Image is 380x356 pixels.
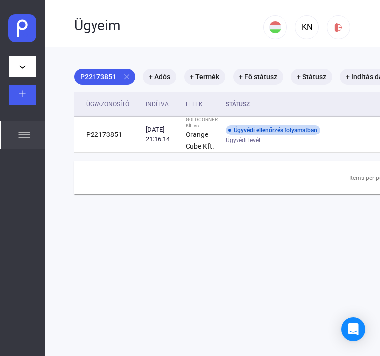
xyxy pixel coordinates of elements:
button: logout-red [327,15,350,39]
div: GOLDCORNER Kft. vs [186,117,218,129]
div: Felek [186,98,203,110]
img: plus-white.svg [19,90,26,97]
mat-chip: + Termék [184,69,225,85]
div: Indítva [146,98,178,110]
button: HU [263,15,287,39]
mat-chip: + Státusz [291,69,332,85]
div: [DATE] 21:16:14 [146,125,178,144]
strong: Orange Cube Kft. [186,131,214,150]
mat-chip: + Fő státusz [233,69,283,85]
mat-chip: + Adós [143,69,176,85]
div: Open Intercom Messenger [341,317,365,341]
div: Ügyvédi ellenőrzés folyamatban [226,125,320,135]
div: Ügyazonosító [86,98,138,110]
mat-chip: P22173851 [74,69,135,85]
div: Indítva [146,98,169,110]
div: KN [298,21,315,33]
img: list.svg [18,129,30,141]
button: KN [295,15,319,39]
mat-icon: close [122,72,131,81]
img: payee-webclip.svg [8,14,37,43]
img: HU [269,21,281,33]
td: P22173851 [74,117,142,153]
div: Ügyazonosító [86,98,129,110]
span: Ügyvédi levél [226,134,260,146]
div: Felek [186,98,218,110]
img: logout-red [333,22,344,33]
div: Ügyeim [74,17,263,34]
